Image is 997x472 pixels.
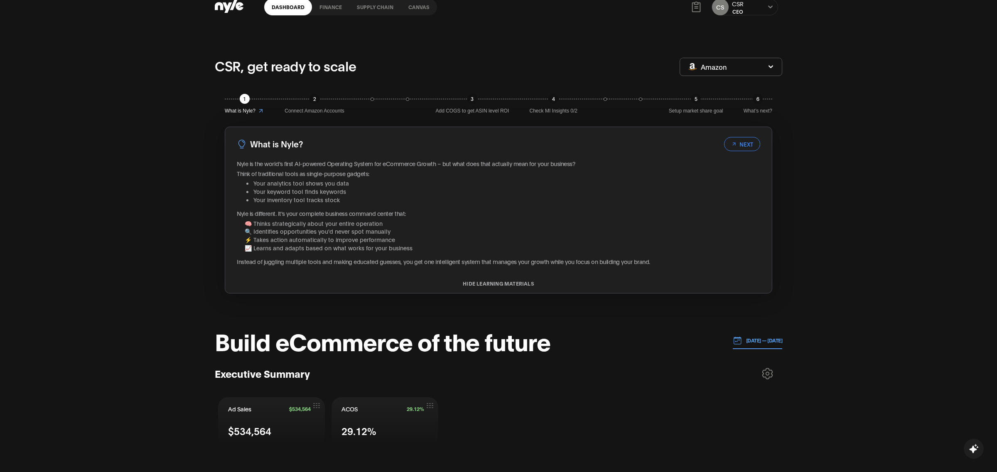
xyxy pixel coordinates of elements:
h1: Build eCommerce of the future [215,328,550,353]
p: CSR, get ready to scale [215,56,356,76]
span: ACOS [341,405,358,413]
button: NEXT [724,137,760,151]
button: Amazon [680,58,782,76]
div: 2 [309,94,319,104]
p: Nyle is different. It's your complete business command center that: [237,209,760,218]
div: 5 [691,94,701,104]
span: What’s next? [744,107,772,115]
p: [DATE] — [DATE] [742,337,783,344]
li: Your inventory tool tracks stock [253,196,760,204]
span: $534,564 [289,406,311,412]
div: 3 [467,94,477,104]
li: Your analytics tool shows you data [253,179,760,187]
div: 4 [548,94,558,104]
p: Think of traditional tools as single-purpose gadgets: [237,169,760,178]
button: Ad Sales$534,564$534,564 [218,397,325,445]
li: 📈 Learns and adapts based on what works for your business [245,244,760,252]
button: ACOS29.12%29.12% [332,397,438,445]
button: [DATE] — [DATE] [733,332,783,349]
h3: Executive Summary [215,367,310,380]
span: 29.12% [407,406,424,412]
span: $534,564 [228,423,271,438]
li: Your keyword tool finds keywords [253,187,760,196]
li: ⚡ Takes action automatically to improve performance [245,235,760,244]
img: Amazon [688,63,697,70]
span: Add COGS to get ASIN level ROI [436,107,509,115]
span: Setup market share goal [669,107,723,115]
p: Nyle is the world's first AI-powered Operating System for eCommerce Growth – but what does that a... [237,159,760,168]
p: Instead of juggling multiple tools and making educated guesses, you get one intelligent system th... [237,257,760,266]
div: 1 [240,94,250,104]
span: What is Nyle? [225,107,255,115]
h3: What is Nyle? [250,137,303,150]
span: Amazon [701,62,727,71]
img: 01.01.24 — 07.01.24 [733,336,742,345]
span: Ad Sales [228,405,251,413]
button: HIDE LEARNING MATERIALS [225,281,772,286]
span: 29.12% [341,423,376,438]
span: Connect Amazon Accounts [285,107,344,115]
span: Check MI Insights 0/2 [530,107,577,115]
div: 6 [753,94,763,104]
div: CEO [732,8,744,15]
li: 🧠 Thinks strategically about your entire operation [245,219,760,227]
img: LightBulb [237,139,247,149]
li: 🔍 Identifies opportunities you'd never spot manually [245,227,760,235]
